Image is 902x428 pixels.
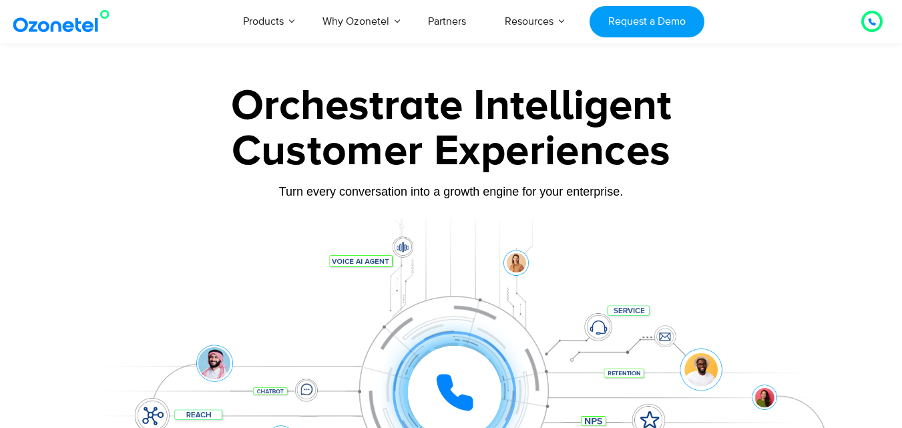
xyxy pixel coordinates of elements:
[34,85,869,128] div: Orchestrate Intelligent
[34,184,869,199] div: Turn every conversation into a growth engine for your enterprise.
[34,120,869,184] div: Customer Experiences
[590,6,704,37] a: Request a Demo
